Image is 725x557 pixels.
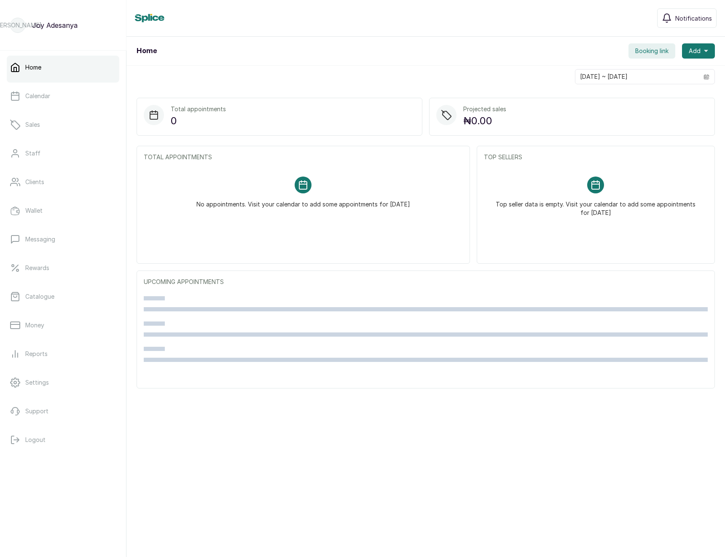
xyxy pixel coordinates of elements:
[628,43,675,59] button: Booking link
[25,378,49,387] p: Settings
[25,436,46,444] p: Logout
[7,371,119,394] a: Settings
[7,84,119,108] a: Calendar
[704,74,709,80] svg: calendar
[7,170,119,194] a: Clients
[25,63,41,72] p: Home
[484,153,708,161] p: TOP SELLERS
[463,105,506,113] p: Projected sales
[25,407,48,415] p: Support
[25,292,54,301] p: Catalogue
[25,350,48,358] p: Reports
[7,428,119,452] button: Logout
[25,178,44,186] p: Clients
[494,193,698,217] p: Top seller data is empty. Visit your calendar to add some appointments for [DATE]
[171,105,226,113] p: Total appointments
[25,92,50,100] p: Calendar
[25,235,55,244] p: Messaging
[575,70,698,84] input: Select date
[25,121,40,129] p: Sales
[171,113,226,129] p: 0
[25,149,40,158] p: Staff
[25,321,44,329] p: Money
[7,313,119,337] a: Money
[7,56,119,79] a: Home
[144,278,708,286] p: UPCOMING APPOINTMENTS
[635,47,669,55] span: Booking link
[7,199,119,222] a: Wallet
[7,228,119,251] a: Messaging
[25,264,49,272] p: Rewards
[675,14,712,23] span: Notifications
[7,342,119,366] a: Reports
[137,46,157,56] h1: Home
[689,47,701,55] span: Add
[144,153,463,161] p: TOTAL APPOINTMENTS
[32,20,78,30] p: Joy Adesanya
[463,113,506,129] p: ₦0.00
[25,206,43,215] p: Wallet
[657,8,717,28] button: Notifications
[196,193,410,209] p: No appointments. Visit your calendar to add some appointments for [DATE]
[7,285,119,308] a: Catalogue
[7,142,119,165] a: Staff
[7,113,119,137] a: Sales
[7,399,119,423] a: Support
[7,256,119,280] a: Rewards
[682,43,715,59] button: Add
